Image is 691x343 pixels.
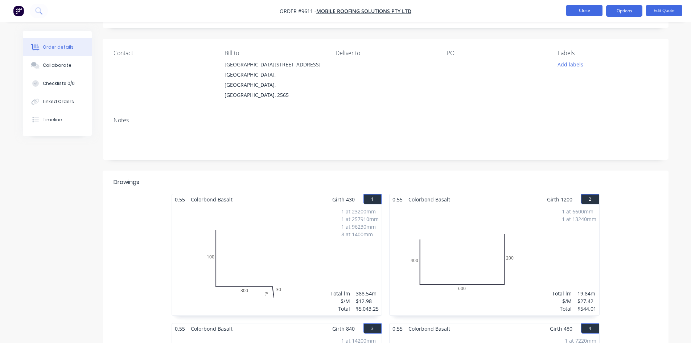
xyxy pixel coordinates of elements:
button: Timeline [23,111,92,129]
button: 1 [363,194,382,204]
button: Order details [23,38,92,56]
span: Order #9611 - [280,8,316,15]
div: 04006002001 at 6600mm1 at 13240mmTotal lm$/MTotal19.84m$27.42$544.01 [390,205,599,315]
a: Mobile Roofing Solutions Pty Ltd [316,8,411,15]
button: Close [566,5,602,16]
span: Girth 430 [332,194,355,205]
button: Add labels [554,60,587,69]
div: $12.98 [356,297,379,305]
span: 0.55 [390,323,406,334]
span: Colorbond Basalt [406,194,453,205]
button: Options [606,5,642,17]
div: 1 at 96230mm [341,223,379,230]
div: Timeline [43,117,62,123]
div: Deliver to [336,50,435,57]
button: Checklists 0/0 [23,74,92,93]
div: Total lm [330,290,350,297]
div: $544.01 [577,305,596,313]
div: PO [447,50,546,57]
div: Bill to [225,50,324,57]
span: 0.55 [172,323,188,334]
img: Factory [13,5,24,16]
div: [GEOGRAPHIC_DATA][STREET_ADDRESS] [225,60,324,70]
div: [GEOGRAPHIC_DATA][STREET_ADDRESS][GEOGRAPHIC_DATA], [GEOGRAPHIC_DATA], [GEOGRAPHIC_DATA], 2565 [225,60,324,100]
div: 388.54m [356,290,379,297]
span: Colorbond Basalt [406,323,453,334]
div: 1 at 257910mm [341,215,379,223]
div: Collaborate [43,62,71,69]
span: 0.55 [172,194,188,205]
div: Linked Orders [43,98,74,105]
div: $/M [330,297,350,305]
div: Total lm [552,290,572,297]
div: $/M [552,297,572,305]
button: 2 [581,194,599,204]
div: Labels [558,50,657,57]
div: Drawings [114,178,139,187]
button: Collaborate [23,56,92,74]
div: [GEOGRAPHIC_DATA], [GEOGRAPHIC_DATA], [GEOGRAPHIC_DATA], 2565 [225,70,324,100]
div: Total [552,305,572,313]
button: 4 [581,323,599,334]
button: Linked Orders [23,93,92,111]
div: 1 at 13240mm [562,215,596,223]
div: 1 at 6600mm [562,208,596,215]
span: 0.55 [390,194,406,205]
span: Girth 480 [550,323,572,334]
div: $5,043.25 [356,305,379,313]
div: 19.84m [577,290,596,297]
span: Colorbond Basalt [188,323,235,334]
div: Checklists 0/0 [43,80,75,87]
span: Colorbond Basalt [188,194,235,205]
div: Contact [114,50,213,57]
button: Edit Quote [646,5,682,16]
div: 1 at 23200mm [341,208,379,215]
span: Girth 1200 [547,194,572,205]
button: 3 [363,323,382,334]
div: Order details [43,44,74,50]
span: Girth 840 [332,323,355,334]
div: $27.42 [577,297,596,305]
div: 8 at 1400mm [341,230,379,238]
div: Total [330,305,350,313]
div: Notes [114,117,658,124]
div: 010030030?º1 at 23200mm1 at 257910mm1 at 96230mm8 at 1400mmTotal lm$/MTotal388.54m$12.98$5,043.25 [172,205,382,315]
